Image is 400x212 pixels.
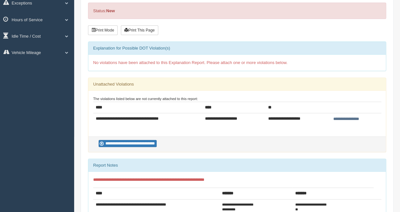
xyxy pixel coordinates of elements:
div: Status: [88,3,386,19]
strong: New [106,8,115,13]
button: Print This Page [121,25,158,35]
div: Report Notes [88,159,386,172]
span: No violations have been attached to this Explanation Report. Please attach one or more violations... [93,60,288,65]
div: Explanation for Possible DOT Violation(s) [88,42,386,55]
small: The violations listed below are not currently attached to this report: [93,97,198,101]
div: Unattached Violations [88,78,386,91]
button: Print Mode [88,25,118,35]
